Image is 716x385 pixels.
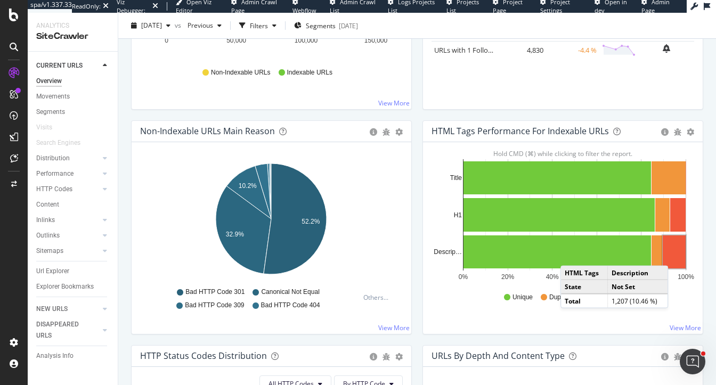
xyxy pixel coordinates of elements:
[36,245,100,257] a: Sitemaps
[141,21,162,30] span: 2025 Sep. 13th
[211,68,270,77] span: Non-Indexable URLs
[165,37,168,44] text: 0
[292,6,316,14] span: Webflow
[36,107,110,118] a: Segments
[674,353,681,361] div: bug
[36,122,63,133] a: Visits
[459,273,468,281] text: 0%
[295,37,318,44] text: 100,000
[383,128,390,136] div: bug
[503,41,546,59] td: 4,830
[36,199,110,210] a: Content
[36,168,100,179] a: Performance
[36,30,109,43] div: SiteCrawler
[226,231,244,238] text: 32.9%
[36,153,70,164] div: Distribution
[363,293,393,302] div: Others...
[454,211,462,219] text: H1
[663,44,670,53] div: bell-plus
[512,293,533,302] span: Unique
[36,137,91,149] a: Search Engines
[36,215,100,226] a: Inlinks
[561,266,608,280] td: HTML Tags
[549,293,576,302] span: Duplicate
[36,281,94,292] div: Explorer Bookmarks
[561,294,608,308] td: Total
[370,128,377,136] div: circle-info
[395,353,403,361] div: gear
[678,273,694,281] text: 100%
[561,280,608,294] td: State
[339,21,358,30] div: [DATE]
[546,273,559,281] text: 40%
[661,128,669,136] div: circle-info
[183,17,226,34] button: Previous
[36,60,100,71] a: CURRENT URLS
[687,128,694,136] div: gear
[36,122,52,133] div: Visits
[36,91,70,102] div: Movements
[36,137,80,149] div: Search Engines
[364,37,388,44] text: 150,000
[36,266,110,277] a: Url Explorer
[287,68,332,77] span: Indexable URLs
[36,230,60,241] div: Outlinks
[395,128,403,136] div: gear
[378,99,410,108] a: View More
[36,266,69,277] div: Url Explorer
[226,37,246,44] text: 50,000
[261,301,320,310] span: Bad HTTP Code 404
[140,126,275,136] div: Non-Indexable URLs Main Reason
[185,288,245,297] span: Bad HTTP Code 301
[501,273,514,281] text: 20%
[36,184,100,195] a: HTTP Codes
[36,350,74,362] div: Analysis Info
[36,319,90,341] div: DISAPPEARED URLS
[36,91,110,102] a: Movements
[383,353,390,361] div: bug
[674,128,681,136] div: bug
[36,215,55,226] div: Inlinks
[432,126,609,136] div: HTML Tags Performance for Indexable URLs
[36,281,110,292] a: Explorer Bookmarks
[378,323,410,332] a: View More
[36,21,109,30] div: Analytics
[608,280,668,294] td: Not Set
[175,21,183,30] span: vs
[36,60,83,71] div: CURRENT URLS
[370,353,377,361] div: circle-info
[140,159,403,283] svg: A chart.
[36,245,63,257] div: Sitemaps
[185,301,244,310] span: Bad HTTP Code 309
[261,288,319,297] span: Canonical Not Equal
[450,174,462,182] text: Title
[36,76,62,87] div: Overview
[36,199,59,210] div: Content
[36,107,65,118] div: Segments
[140,350,267,361] div: HTTP Status Codes Distribution
[608,294,668,308] td: 1,207 (10.46 %)
[36,76,110,87] a: Overview
[36,153,100,164] a: Distribution
[36,319,100,341] a: DISAPPEARED URLS
[127,17,175,34] button: [DATE]
[434,45,512,55] a: URLs with 1 Follow Inlink
[302,218,320,225] text: 52.2%
[546,41,599,59] td: -4.4 %
[432,159,694,283] svg: A chart.
[434,248,462,256] text: Descrip…
[36,168,74,179] div: Performance
[250,21,268,30] div: Filters
[239,182,257,190] text: 10.2%
[36,230,100,241] a: Outlinks
[72,2,101,11] div: ReadOnly:
[36,304,68,315] div: NEW URLS
[670,323,701,332] a: View More
[306,21,336,30] span: Segments
[36,304,100,315] a: NEW URLS
[36,184,72,195] div: HTTP Codes
[608,266,668,280] td: Description
[661,353,669,361] div: circle-info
